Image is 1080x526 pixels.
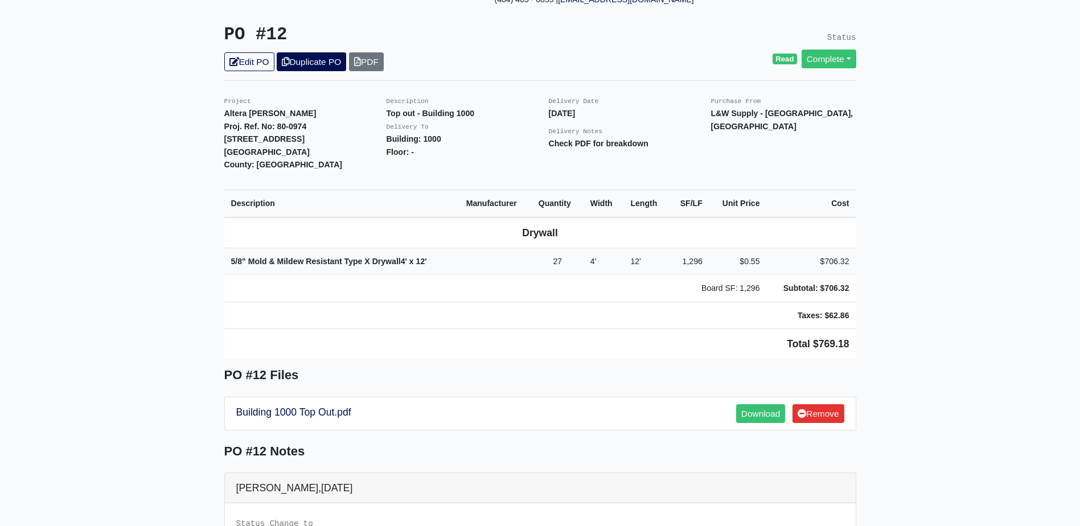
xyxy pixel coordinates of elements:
[277,52,346,71] a: Duplicate PO
[669,248,709,275] td: 1,296
[387,147,414,157] strong: Floor: -
[387,98,429,105] small: Description
[711,107,856,133] p: L&W Supply - [GEOGRAPHIC_DATA], [GEOGRAPHIC_DATA]
[709,190,767,217] th: Unit Price
[773,54,797,65] span: Read
[549,128,603,135] small: Delivery Notes
[736,404,785,423] a: Download
[549,139,648,148] strong: Check PDF for breakdown
[584,190,624,217] th: Width
[827,33,856,42] small: Status
[224,134,305,143] strong: [STREET_ADDRESS]
[802,50,856,68] a: Complete
[623,190,669,217] th: Length
[549,98,599,105] small: Delivery Date
[349,52,384,71] a: PDF
[224,368,856,383] h5: PO #12 Files
[669,190,709,217] th: SF/LF
[767,302,856,329] td: Taxes: $62.86
[792,404,844,423] a: Remove
[387,109,475,118] strong: Top out - Building 1000
[321,482,352,494] span: [DATE]
[224,98,251,105] small: Project
[224,122,307,131] strong: Proj. Ref. No: 80-0974
[224,329,856,359] td: Total $769.18
[522,227,558,239] b: Drywall
[224,24,532,46] h3: PO #12
[549,109,576,118] strong: [DATE]
[709,248,767,275] td: $0.55
[532,190,584,217] th: Quantity
[767,275,856,302] td: Subtotal: $706.32
[630,257,640,266] span: 12'
[224,52,274,71] a: Edit PO
[701,283,760,293] span: Board SF: 1,296
[387,124,429,130] small: Delivery To
[224,190,459,217] th: Description
[401,257,407,266] span: 4'
[416,257,427,266] span: 12'
[409,257,414,266] span: x
[767,190,856,217] th: Cost
[459,190,532,217] th: Manufacturer
[224,444,856,459] h5: PO #12 Notes
[590,257,597,266] span: 4'
[532,248,584,275] td: 27
[236,406,351,418] a: Building 1000 Top Out.pdf
[231,257,427,266] strong: 5/8" Mold & Mildew Resistant Type X Drywall
[387,134,441,143] strong: Building: 1000
[224,147,310,157] strong: [GEOGRAPHIC_DATA]
[225,473,856,503] div: [PERSON_NAME],
[224,160,343,169] strong: County: [GEOGRAPHIC_DATA]
[767,248,856,275] td: $706.32
[224,109,317,118] strong: Altera [PERSON_NAME]
[711,98,761,105] small: Purchase From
